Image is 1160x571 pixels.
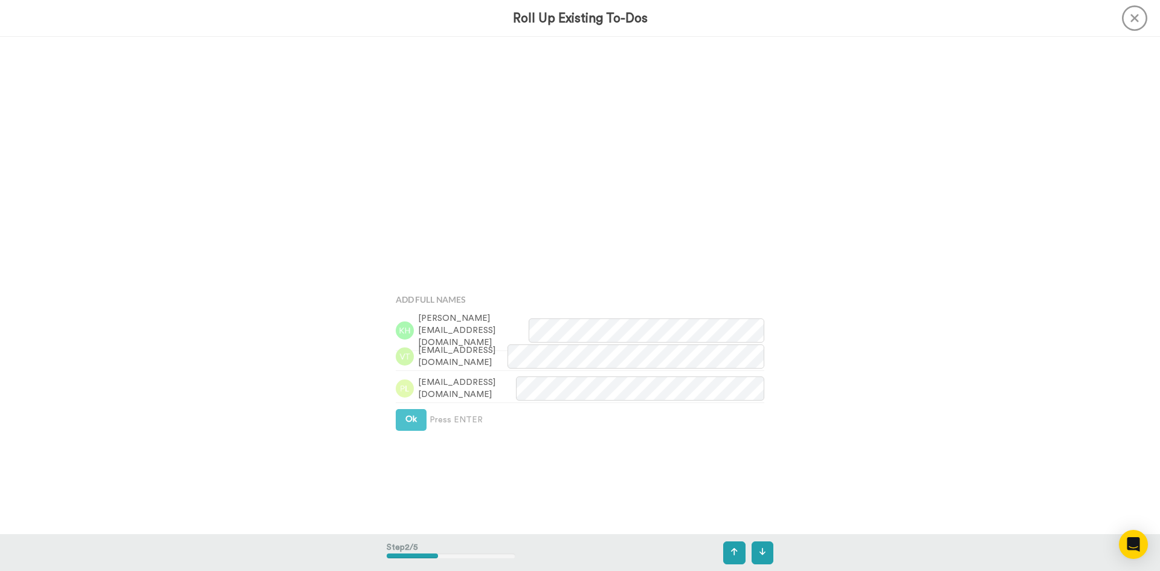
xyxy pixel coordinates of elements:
img: kh.png [396,321,414,340]
span: Ok [405,415,417,424]
img: vt.png [396,347,414,366]
div: Open Intercom Messenger [1119,530,1148,559]
span: Press ENTER [430,414,483,426]
span: [EMAIL_ADDRESS][DOMAIN_NAME] [418,344,507,369]
h3: Roll Up Existing To-Dos [513,11,648,25]
div: Step 2 / 5 [387,535,515,570]
span: [EMAIL_ADDRESS][DOMAIN_NAME] [418,376,516,401]
span: [PERSON_NAME][EMAIL_ADDRESS][DOMAIN_NAME] [418,312,529,349]
button: Ok [396,409,427,431]
img: pl.png [396,379,414,398]
h4: Add Full Names [396,295,764,304]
